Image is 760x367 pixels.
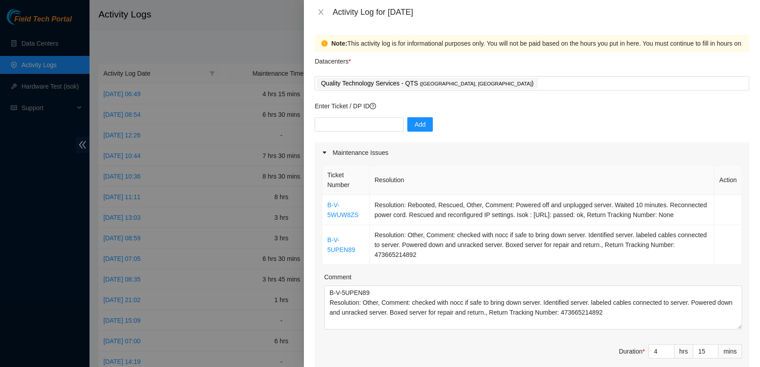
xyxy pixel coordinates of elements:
[324,286,742,329] textarea: Comment
[315,142,749,163] div: Maintenance Issues
[370,103,376,109] span: question-circle
[322,150,327,155] span: caret-right
[315,101,749,111] p: Enter Ticket / DP ID
[370,165,714,195] th: Resolution
[420,81,532,86] span: ( [GEOGRAPHIC_DATA], [GEOGRAPHIC_DATA]
[321,40,328,47] span: exclamation-circle
[370,195,714,225] td: Resolution: Rebooted, Rescued, Other, Comment: Powered off and unplugged server. Waited 10 minute...
[327,201,359,218] a: B-V-5WUW8ZS
[315,8,327,17] button: Close
[331,38,347,48] strong: Note:
[675,344,693,358] div: hrs
[321,78,534,89] p: Quality Technology Services - QTS )
[407,117,433,132] button: Add
[718,344,742,358] div: mins
[324,272,351,282] label: Comment
[370,225,714,265] td: Resolution: Other, Comment: checked with nocc if safe to bring down server. Identified server. la...
[414,119,426,129] span: Add
[333,7,749,17] div: Activity Log for [DATE]
[317,9,324,16] span: close
[327,236,355,253] a: B-V-5UPEN89
[714,165,742,195] th: Action
[322,165,370,195] th: Ticket Number
[619,346,645,356] div: Duration
[315,52,351,66] p: Datacenters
